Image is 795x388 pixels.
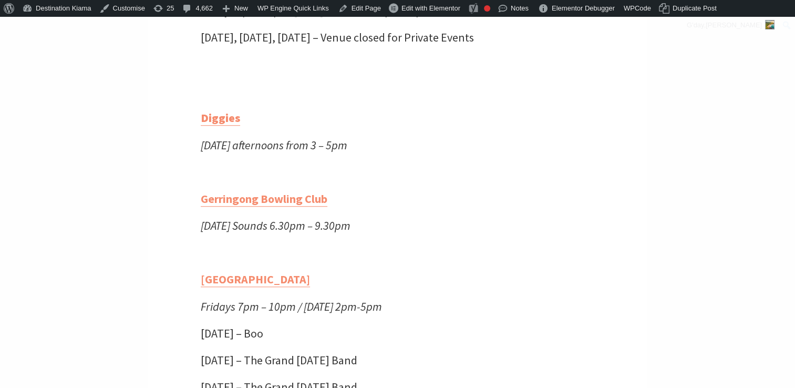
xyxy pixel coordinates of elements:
span: [PERSON_NAME] [706,21,762,29]
div: Focus keyphrase not set [484,5,490,12]
a: G'day, [683,17,779,34]
p: [DATE], [DATE], [DATE] – Venue closed for Private Events [201,28,595,47]
em: [DATE] afternoons from 3 – 5pm [201,138,347,152]
em: [DATE] Sounds 6.30pm – 9.30pm [201,218,350,233]
span: Edit with Elementor [401,4,460,12]
a: Diggies [201,110,240,126]
p: [DATE] – The Grand [DATE] Band [201,351,595,370]
em: Fridays 7pm – 10pm / [DATE] 2pm-5pm [201,299,382,314]
em: Fridays 5pm – 8pm; [DATE] afternoons 2pm – 5pm [201,3,432,18]
b: Diggies [201,110,240,125]
a: Gerringong Bowling Club [201,191,327,207]
a: [GEOGRAPHIC_DATA] [201,272,310,287]
p: [DATE] – Boo [201,324,595,343]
